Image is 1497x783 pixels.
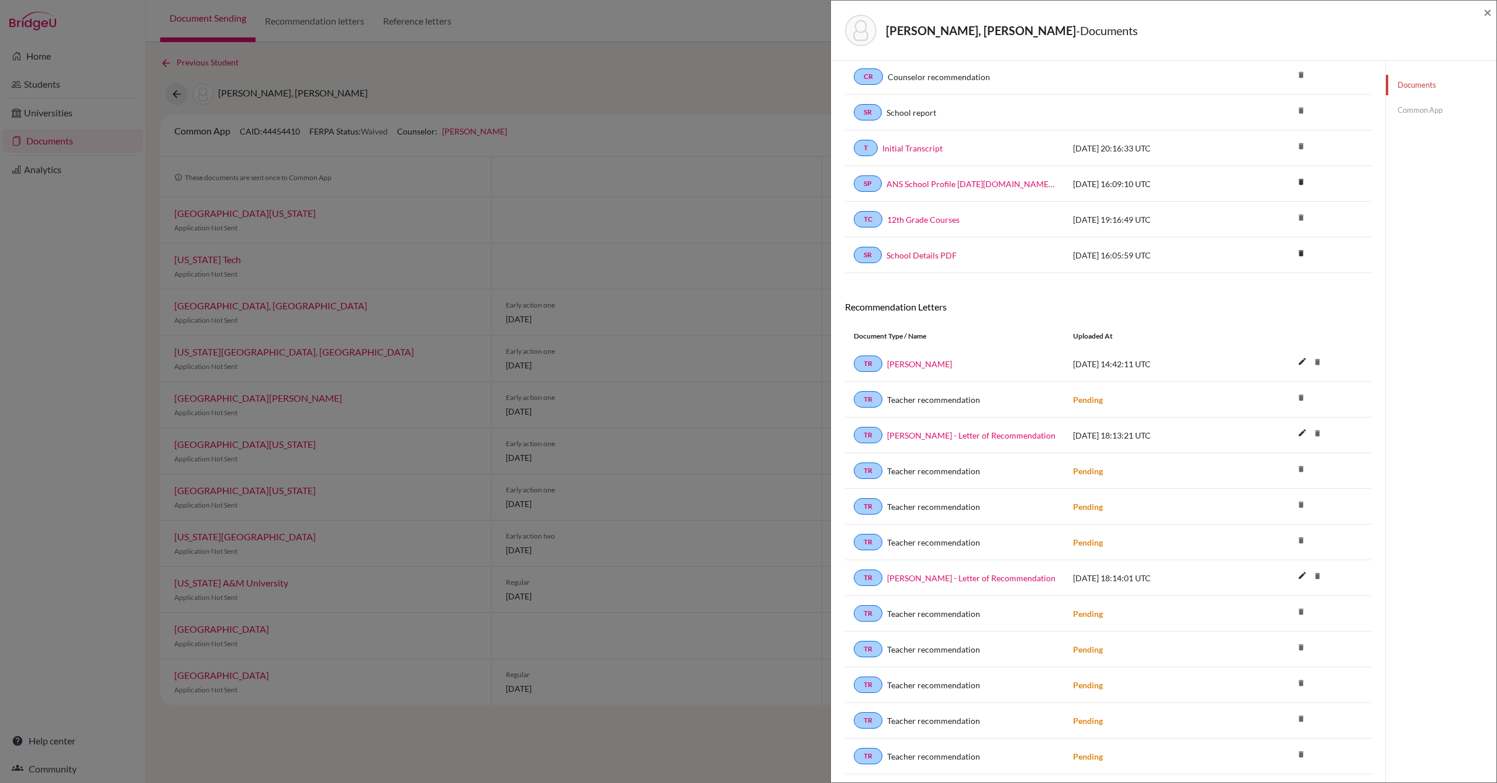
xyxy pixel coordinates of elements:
i: delete [1309,567,1326,585]
a: TR [854,605,882,622]
strong: Pending [1073,537,1103,547]
strong: Pending [1073,609,1103,619]
a: TR [854,356,882,372]
a: School Details PDF [887,249,957,261]
div: Uploaded at [1064,331,1240,342]
a: TR [854,534,882,550]
button: edit [1292,425,1312,443]
strong: Pending [1073,716,1103,726]
h6: Recommendation Letters [845,301,1371,312]
a: TR [854,748,882,764]
strong: Pending [1073,502,1103,512]
strong: [PERSON_NAME], [PERSON_NAME] [886,23,1076,37]
i: edit [1293,566,1312,585]
a: Counselor recommendation [888,71,990,83]
span: Teacher recommendation [887,536,980,549]
strong: Pending [1073,466,1103,476]
span: [DATE] 18:13:21 UTC [1073,430,1151,440]
a: Documents [1386,75,1496,95]
a: SR [854,247,882,263]
a: [PERSON_NAME] - Letter of Recommendation [887,572,1056,584]
span: Teacher recommendation [887,608,980,620]
div: [DATE] 19:16:49 UTC [1064,213,1240,226]
span: Teacher recommendation [887,715,980,727]
span: Teacher recommendation [887,643,980,656]
a: TR [854,570,882,586]
i: delete [1309,425,1326,442]
i: delete [1292,532,1310,549]
i: delete [1292,710,1310,727]
i: delete [1292,66,1310,84]
a: TC [854,211,882,227]
div: Document Type / Name [845,331,1064,342]
span: × [1484,4,1492,20]
span: Teacher recommendation [887,750,980,763]
i: edit [1293,352,1312,371]
a: TR [854,677,882,693]
i: delete [1292,244,1310,262]
div: [DATE] 20:16:33 UTC [1064,142,1240,154]
strong: Pending [1073,751,1103,761]
i: delete [1292,639,1310,656]
a: T [854,140,878,156]
span: [DATE] 14:42:11 UTC [1073,359,1151,369]
i: delete [1292,102,1310,119]
i: edit [1293,423,1312,442]
a: SP [854,175,882,192]
a: [PERSON_NAME] - Letter of Recommendation [887,429,1056,441]
a: ANS School Profile [DATE][DOMAIN_NAME][DATE]_wide [887,178,1056,190]
a: Initial Transcript [882,142,943,154]
a: TR [854,391,882,408]
div: [DATE] 16:05:59 UTC [1064,249,1240,261]
span: - Documents [1076,23,1138,37]
a: TR [854,641,882,657]
a: TR [854,712,882,729]
a: CR [854,68,883,85]
a: TR [854,463,882,479]
span: [DATE] 18:14:01 UTC [1073,573,1151,583]
a: TR [854,427,882,443]
strong: Pending [1073,680,1103,690]
span: Teacher recommendation [887,501,980,513]
a: delete [1292,175,1310,191]
a: delete [1292,246,1310,262]
i: delete [1292,460,1310,478]
span: Teacher recommendation [887,394,980,406]
span: Teacher recommendation [887,679,980,691]
a: SR [854,104,882,120]
i: delete [1292,496,1310,513]
a: Common App [1386,100,1496,120]
button: edit [1292,354,1312,371]
span: Teacher recommendation [887,465,980,477]
strong: Pending [1073,395,1103,405]
i: delete [1292,674,1310,692]
a: 12th Grade Courses [887,213,960,226]
a: [PERSON_NAME] [887,358,952,370]
strong: Pending [1073,644,1103,654]
i: delete [1309,353,1326,371]
div: [DATE] 16:09:10 UTC [1064,178,1240,190]
a: TR [854,498,882,515]
i: delete [1292,209,1310,226]
i: delete [1292,137,1310,155]
button: Close [1484,5,1492,19]
i: delete [1292,603,1310,620]
a: School report [887,106,936,119]
button: edit [1292,568,1312,585]
i: delete [1292,389,1310,406]
i: delete [1292,746,1310,763]
i: delete [1292,173,1310,191]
